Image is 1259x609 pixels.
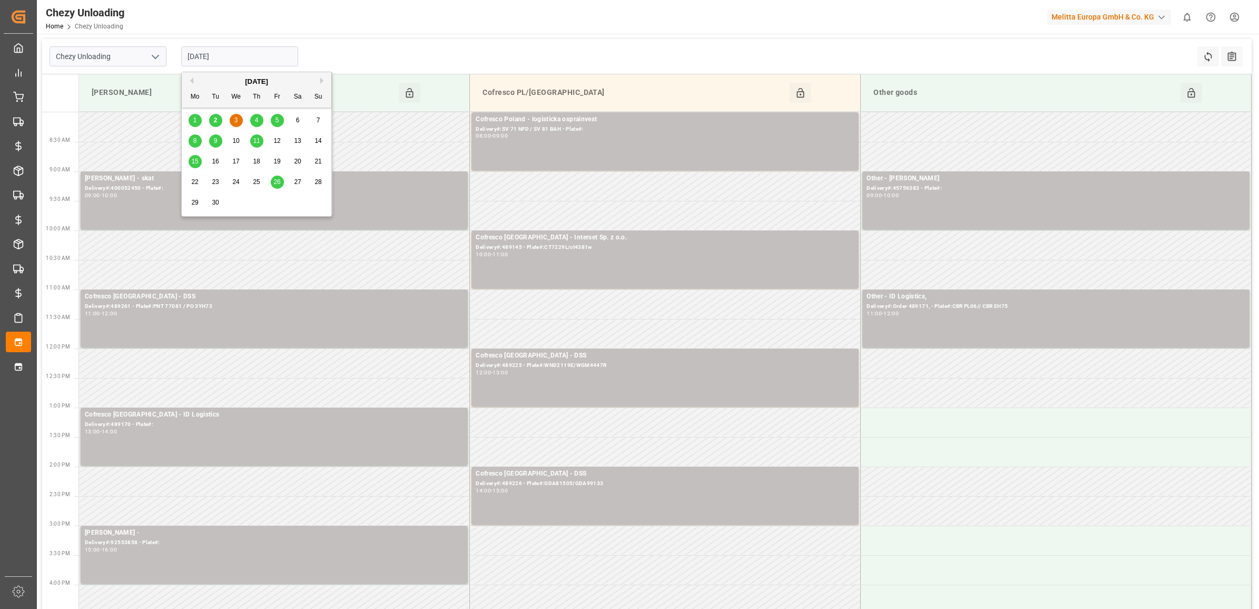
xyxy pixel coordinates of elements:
[312,176,325,189] div: Choose Sunday, September 28th, 2025
[209,114,222,127] div: Choose Tuesday, September 2nd, 2025
[271,134,284,148] div: Choose Friday, September 12th, 2025
[491,133,493,138] div: -
[232,178,239,186] span: 24
[491,252,493,257] div: -
[271,176,284,189] div: Choose Friday, September 26th, 2025
[85,528,464,538] div: [PERSON_NAME] -
[189,134,202,148] div: Choose Monday, September 8th, 2025
[50,580,70,586] span: 4:00 PM
[50,491,70,497] span: 2:30 PM
[867,311,882,316] div: 11:00
[1175,5,1199,29] button: show 0 new notifications
[50,137,70,143] span: 8:30 AM
[46,5,124,21] div: Chezy Unloading
[46,314,70,320] span: 11:30 AM
[1199,5,1223,29] button: Help Center
[189,196,202,209] div: Choose Monday, September 29th, 2025
[209,91,222,104] div: Tu
[50,462,70,468] span: 2:00 PM
[85,292,464,302] div: Cofresco [GEOGRAPHIC_DATA] - DSS
[493,133,508,138] div: 09:00
[214,137,218,144] span: 9
[476,479,854,488] div: Delivery#:489226 - Plate#:GDA81505/GDA99133
[250,155,263,168] div: Choose Thursday, September 18th, 2025
[85,173,464,184] div: [PERSON_NAME] - skat
[87,83,399,103] div: [PERSON_NAME]
[181,46,298,66] input: DD.MM.YYYY
[317,117,320,124] span: 7
[253,137,260,144] span: 11
[50,196,70,202] span: 9:30 AM
[191,199,198,206] span: 29
[255,117,259,124] span: 4
[493,252,508,257] div: 11:00
[214,117,218,124] span: 2
[46,255,70,261] span: 10:30 AM
[46,23,63,30] a: Home
[230,134,243,148] div: Choose Wednesday, September 10th, 2025
[147,49,163,65] button: open menu
[232,158,239,165] span: 17
[85,420,464,429] div: Delivery#:489170 - Plate#:
[46,373,70,379] span: 12:30 PM
[102,429,117,434] div: 14:00
[296,117,300,124] span: 6
[883,311,899,316] div: 12:00
[230,155,243,168] div: Choose Wednesday, September 17th, 2025
[232,137,239,144] span: 10
[100,193,102,198] div: -
[209,176,222,189] div: Choose Tuesday, September 23rd, 2025
[193,117,197,124] span: 1
[250,91,263,104] div: Th
[209,134,222,148] div: Choose Tuesday, September 9th, 2025
[100,311,102,316] div: -
[314,178,321,186] span: 28
[276,117,279,124] span: 5
[476,469,854,479] div: Cofresco [GEOGRAPHIC_DATA] - DSS
[294,137,301,144] span: 13
[193,137,197,144] span: 8
[209,196,222,209] div: Choose Tuesday, September 30th, 2025
[476,114,854,125] div: Cofresco Poland - logisticka osprainvest
[185,110,329,213] div: month 2025-09
[1047,9,1171,25] div: Melitta Europa GmbH & Co. KG
[491,370,493,375] div: -
[312,134,325,148] div: Choose Sunday, September 14th, 2025
[869,83,1181,103] div: Other goods
[46,226,70,231] span: 10:00 AM
[212,178,219,186] span: 23
[182,76,331,87] div: [DATE]
[209,155,222,168] div: Choose Tuesday, September 16th, 2025
[476,125,854,134] div: Delivery#:SV 71 NFD / SV 81 BAH - Plate#:
[867,184,1245,193] div: Delivery#:45756383 - Plate#:
[212,158,219,165] span: 16
[85,547,100,552] div: 15:00
[187,78,193,84] button: Previous Month
[867,173,1245,184] div: Other - [PERSON_NAME]
[312,114,325,127] div: Choose Sunday, September 7th, 2025
[46,285,70,291] span: 11:00 AM
[85,193,100,198] div: 09:00
[476,243,854,252] div: Delivery#:489145 - Plate#:CT7229L/ct4381w
[882,311,883,316] div: -
[85,184,464,193] div: Delivery#:400052450 - Plate#:
[250,176,263,189] div: Choose Thursday, September 25th, 2025
[189,91,202,104] div: Mo
[102,547,117,552] div: 16:00
[189,155,202,168] div: Choose Monday, September 15th, 2025
[189,176,202,189] div: Choose Monday, September 22nd, 2025
[50,432,70,438] span: 1:30 PM
[294,178,301,186] span: 27
[271,114,284,127] div: Choose Friday, September 5th, 2025
[476,351,854,361] div: Cofresco [GEOGRAPHIC_DATA] - DSS
[250,114,263,127] div: Choose Thursday, September 4th, 2025
[85,302,464,311] div: Delivery#:489261 - Plate#:PNT 77081 / PO 3YH73
[291,155,304,168] div: Choose Saturday, September 20th, 2025
[50,403,70,409] span: 1:00 PM
[250,134,263,148] div: Choose Thursday, September 11th, 2025
[320,78,327,84] button: Next Month
[230,114,243,127] div: Choose Wednesday, September 3rd, 2025
[883,193,899,198] div: 10:00
[294,158,301,165] span: 20
[85,429,100,434] div: 13:00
